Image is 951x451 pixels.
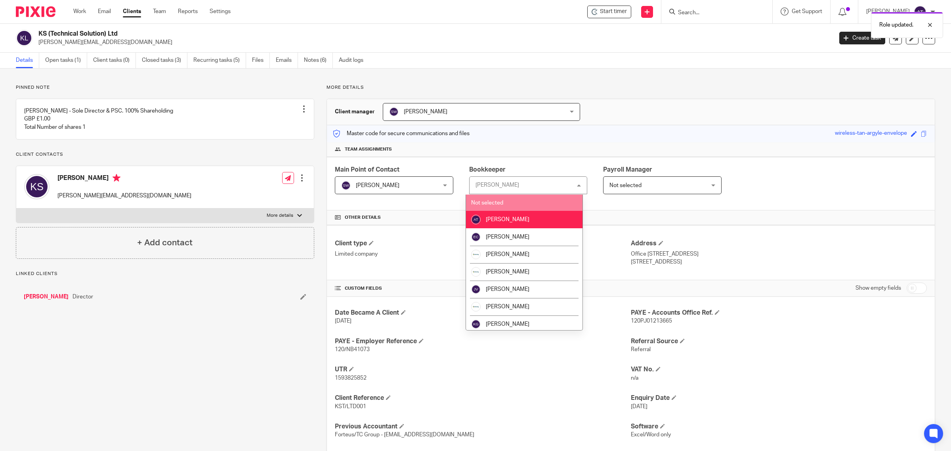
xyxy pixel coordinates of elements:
a: Settings [210,8,231,15]
a: Closed tasks (3) [142,53,187,68]
h4: UTR [335,365,631,374]
img: svg%3E [914,6,926,18]
h4: PAYE - Employer Reference [335,337,631,346]
a: Work [73,8,86,15]
div: [PERSON_NAME] [475,182,519,188]
p: More details [327,84,935,91]
h4: PAYE - Accounts Office Ref. [631,309,927,317]
img: svg%3E [16,30,32,46]
p: Master code for secure communications and files [333,130,470,138]
a: Reports [178,8,198,15]
span: Other details [345,214,381,221]
h4: Software [631,422,927,431]
img: Infinity%20Logo%20with%20Whitespace%20.png [471,250,481,259]
span: [DATE] [335,318,351,324]
h2: KS (Technical Solution) Ltd [38,30,670,38]
a: [PERSON_NAME] [24,293,69,301]
img: svg%3E [389,107,399,117]
img: Pixie [16,6,55,17]
a: Create task [839,32,885,44]
span: 1593825852 [335,375,367,381]
h4: Client type [335,239,631,248]
img: svg%3E [24,174,50,199]
a: Clients [123,8,141,15]
p: More details [267,212,293,219]
i: Primary [113,174,120,182]
span: KST/LTD001 [335,404,366,409]
span: [PERSON_NAME] [486,252,529,257]
img: svg%3E [471,215,481,224]
h4: Referral Source [631,337,927,346]
div: wireless-tan-argyle-envelope [835,129,907,138]
h3: Client manager [335,108,375,116]
img: Infinity%20Logo%20with%20Whitespace%20.png [471,267,481,277]
p: [PERSON_NAME][EMAIL_ADDRESS][DOMAIN_NAME] [38,38,827,46]
img: svg%3E [471,319,481,329]
p: Linked clients [16,271,314,277]
h4: Address [631,239,927,248]
h4: Previous Accountant [335,422,631,431]
span: n/a [631,375,638,381]
a: Recurring tasks (5) [193,53,246,68]
a: Audit logs [339,53,369,68]
span: Forteus/TC Group - [EMAIL_ADDRESS][DOMAIN_NAME] [335,432,474,438]
span: Excel/Word only [631,432,671,438]
span: [DATE] [631,404,647,409]
h4: [PERSON_NAME] [57,174,191,184]
a: Email [98,8,111,15]
span: Referral [631,347,651,352]
span: Main Point of Contact [335,166,399,173]
span: [PERSON_NAME] [356,183,399,188]
h4: Client Reference [335,394,631,402]
span: [PERSON_NAME] [486,234,529,240]
span: [PERSON_NAME] [486,269,529,275]
h4: CUSTOM FIELDS [335,285,631,292]
h4: + Add contact [137,237,193,249]
span: [PERSON_NAME] [486,287,529,292]
a: Files [252,53,270,68]
h4: Date Became A Client [335,309,631,317]
p: [PERSON_NAME][EMAIL_ADDRESS][DOMAIN_NAME] [57,192,191,200]
span: Bookkeeper [469,166,506,173]
span: Not selected [471,200,503,206]
img: svg%3E [341,181,351,190]
a: Details [16,53,39,68]
a: Open tasks (1) [45,53,87,68]
span: Director [73,293,93,301]
p: Office [STREET_ADDRESS] [631,250,927,258]
span: [PERSON_NAME] [404,109,447,115]
a: Notes (6) [304,53,333,68]
span: [PERSON_NAME] [486,217,529,222]
p: Client contacts [16,151,314,158]
span: 120/NB41073 [335,347,370,352]
span: Payroll Manager [603,166,652,173]
p: Role updated. [879,21,913,29]
span: [PERSON_NAME] [486,321,529,327]
span: [PERSON_NAME] [486,304,529,310]
p: [STREET_ADDRESS] [631,258,927,266]
a: Client tasks (0) [93,53,136,68]
span: Team assignments [345,146,392,153]
img: svg%3E [471,285,481,294]
h4: VAT No. [631,365,927,374]
span: Not selected [609,183,642,188]
p: Limited company [335,250,631,258]
h4: Enquiry Date [631,394,927,402]
div: KS (Technical Solution) Ltd [587,6,631,18]
a: Team [153,8,166,15]
label: Show empty fields [856,284,901,292]
img: Infinity%20Logo%20with%20Whitespace%20.png [471,302,481,311]
img: svg%3E [471,232,481,242]
p: Pinned note [16,84,314,91]
a: Emails [276,53,298,68]
span: 120PJ01213665 [631,318,672,324]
